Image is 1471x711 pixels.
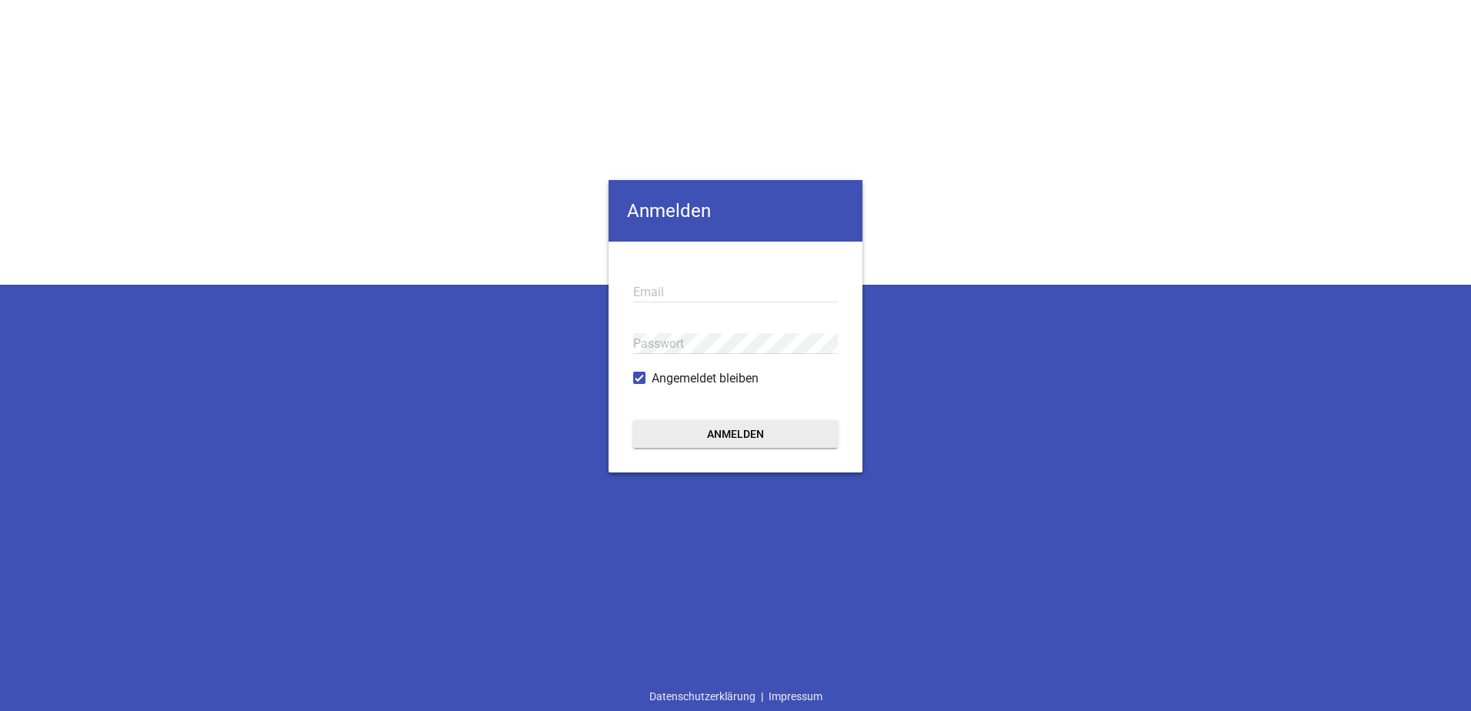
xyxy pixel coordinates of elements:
[644,682,761,711] a: Datenschutzerklärung
[633,420,838,448] button: Anmelden
[652,369,759,388] span: Angemeldet bleiben
[644,682,828,711] div: |
[763,682,828,711] a: Impressum
[609,180,862,242] h4: Anmelden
